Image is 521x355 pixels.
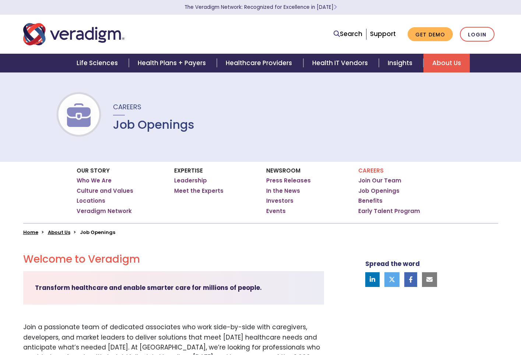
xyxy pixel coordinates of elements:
a: Support [370,29,396,38]
h2: Welcome to Veradigm [23,253,324,266]
span: Learn More [334,4,337,11]
a: Healthcare Providers [217,54,303,72]
a: About Us [48,229,70,236]
h1: Job Openings [113,118,194,132]
a: Job Openings [358,187,399,195]
a: Health Plans + Payers [129,54,217,72]
a: Early Talent Program [358,207,420,215]
a: Join Our Team [358,177,401,184]
a: Benefits [358,197,383,205]
a: Meet the Experts [174,187,223,195]
a: About Us [423,54,470,72]
a: Home [23,229,38,236]
span: Careers [113,102,141,111]
img: Veradigm logo [23,22,124,46]
a: Get Demo [408,27,453,42]
a: Investors [266,197,293,205]
strong: Transform healthcare and enable smarter care for millions of people. [35,283,262,292]
a: Culture and Values [77,187,133,195]
a: Locations [77,197,105,205]
a: Insights [379,54,423,72]
a: The Veradigm Network: Recognized for Excellence in [DATE]Learn More [184,4,337,11]
a: Leadership [174,177,207,184]
strong: Spread the word [365,259,420,268]
a: Events [266,207,286,215]
a: In the News [266,187,300,195]
a: Login [460,27,494,42]
a: Life Sciences [68,54,129,72]
a: Veradigm Network [77,207,132,215]
a: Who We Are [77,177,112,184]
a: Press Releases [266,177,311,184]
a: Health IT Vendors [303,54,379,72]
a: Search [334,29,362,39]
